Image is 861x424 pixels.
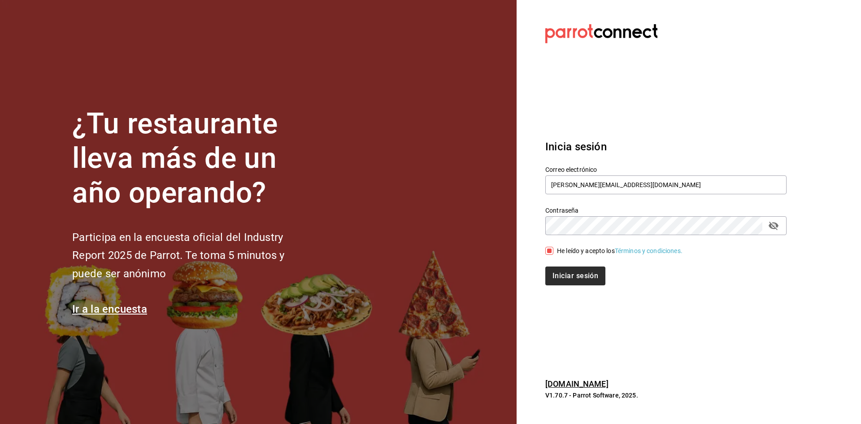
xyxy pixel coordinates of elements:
label: Correo electrónico [545,166,787,173]
div: He leído y acepto los [557,246,683,256]
p: V1.70.7 - Parrot Software, 2025. [545,391,787,400]
a: Términos y condiciones. [615,247,683,254]
a: Ir a la encuesta [72,303,147,315]
button: Iniciar sesión [545,267,605,285]
button: passwordField [766,218,781,233]
h2: Participa en la encuesta oficial del Industry Report 2025 de Parrot. Te toma 5 minutos y puede se... [72,228,314,283]
h3: Inicia sesión [545,139,787,155]
input: Ingresa tu correo electrónico [545,175,787,194]
h1: ¿Tu restaurante lleva más de un año operando? [72,107,314,210]
a: [DOMAIN_NAME] [545,379,609,389]
label: Contraseña [545,207,787,214]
